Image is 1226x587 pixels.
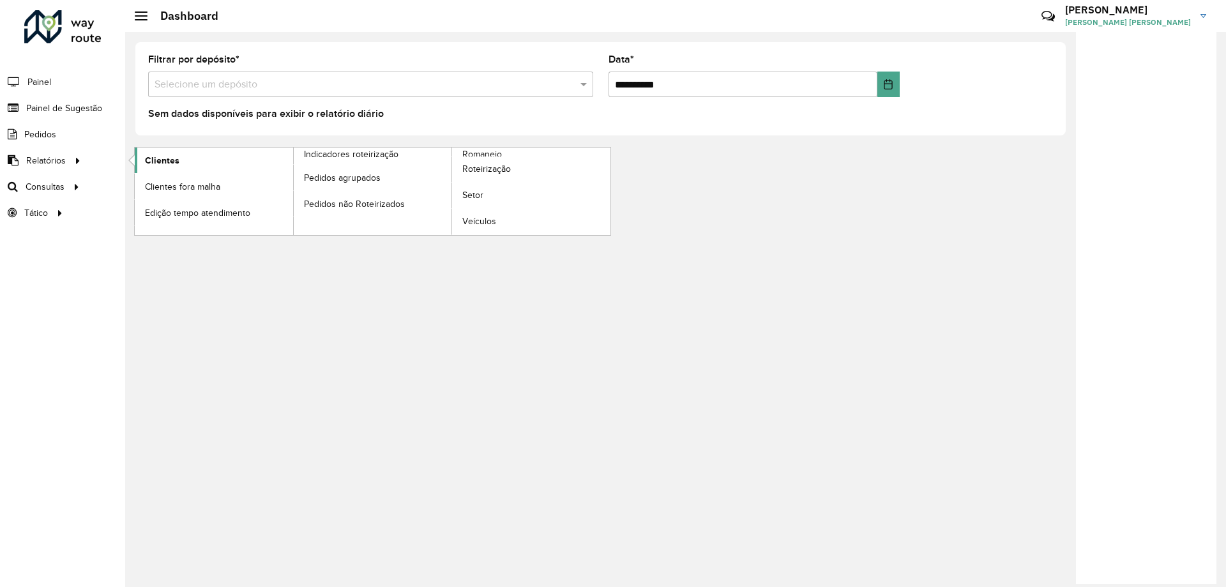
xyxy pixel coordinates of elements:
a: Contato Rápido [1034,3,1062,30]
a: Roteirização [452,156,610,182]
span: Romaneio [462,148,502,161]
span: Painel de Sugestão [26,102,102,115]
span: Roteirização [462,162,511,176]
span: Setor [462,188,483,202]
span: Relatórios [26,154,66,167]
span: Clientes fora malha [145,180,220,194]
a: Pedidos agrupados [294,165,452,190]
label: Data [609,52,634,67]
a: Edição tempo atendimento [135,200,293,225]
span: Clientes [145,154,179,167]
a: Pedidos não Roteirizados [294,191,452,217]
span: Veículos [462,215,496,228]
span: Pedidos agrupados [304,171,381,185]
a: Clientes [135,148,293,173]
a: Veículos [452,209,610,234]
h3: [PERSON_NAME] [1065,4,1191,16]
label: Filtrar por depósito [148,52,239,67]
button: Choose Date [877,72,900,97]
label: Sem dados disponíveis para exibir o relatório diário [148,106,384,121]
span: Indicadores roteirização [304,148,398,161]
a: Indicadores roteirização [135,148,452,235]
a: Romaneio [294,148,611,235]
span: Consultas [26,180,64,194]
span: Edição tempo atendimento [145,206,250,220]
a: Setor [452,183,610,208]
span: Pedidos não Roteirizados [304,197,405,211]
span: Pedidos [24,128,56,141]
span: Painel [27,75,51,89]
span: [PERSON_NAME] [PERSON_NAME] [1065,17,1191,28]
a: Clientes fora malha [135,174,293,199]
span: Tático [24,206,48,220]
h2: Dashboard [148,9,218,23]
